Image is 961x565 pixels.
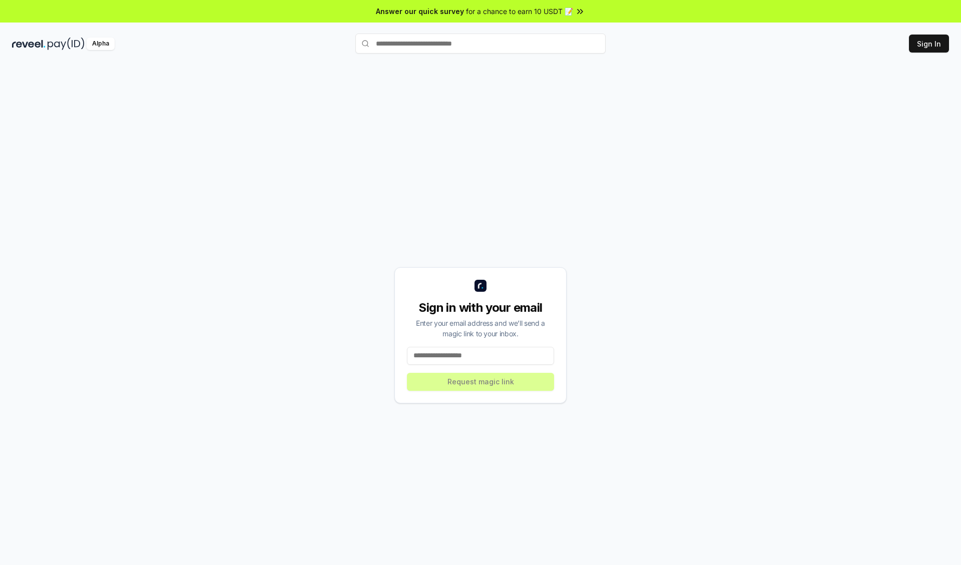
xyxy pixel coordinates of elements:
span: Answer our quick survey [376,6,464,17]
span: for a chance to earn 10 USDT 📝 [466,6,573,17]
img: reveel_dark [12,38,46,50]
img: pay_id [48,38,85,50]
div: Sign in with your email [407,300,554,316]
button: Sign In [909,35,949,53]
div: Alpha [87,38,115,50]
img: logo_small [474,280,487,292]
div: Enter your email address and we’ll send a magic link to your inbox. [407,318,554,339]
